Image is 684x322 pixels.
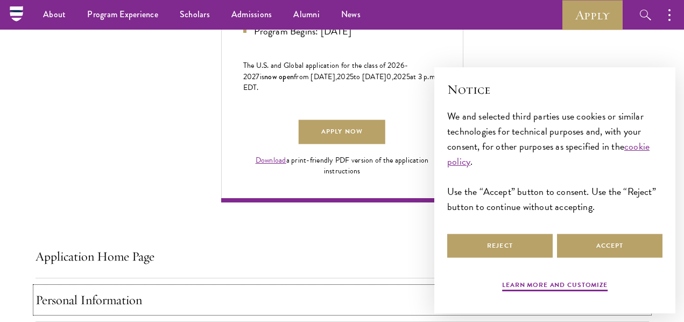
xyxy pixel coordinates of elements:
[243,60,400,71] span: The U.S. and Global application for the class of 202
[447,109,662,215] div: We and selected third parties use cookies or similar technologies for technical purposes and, wit...
[256,155,286,166] a: Download
[243,60,408,82] span: -202
[392,71,393,82] span: ,
[243,155,441,177] div: a print-friendly PDF version of the application instructions
[393,71,406,82] span: 202
[36,243,649,269] button: Application Home Page
[337,71,350,82] span: 202
[260,71,265,82] span: is
[264,71,294,82] span: now open
[36,287,649,313] button: Personal Information
[400,60,405,71] span: 6
[354,71,386,82] span: to [DATE]
[243,24,441,39] li: Program Begins: [DATE]
[350,71,354,82] span: 5
[447,139,650,169] a: cookie policy
[256,71,259,82] span: 7
[447,234,553,258] button: Reject
[557,234,662,258] button: Accept
[502,280,608,293] button: Learn more and customize
[299,120,385,144] a: Apply Now
[447,80,662,99] h2: Notice
[386,71,391,82] span: 0
[406,71,410,82] span: 5
[294,71,337,82] span: from [DATE],
[243,71,438,93] span: at 3 p.m. EDT.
